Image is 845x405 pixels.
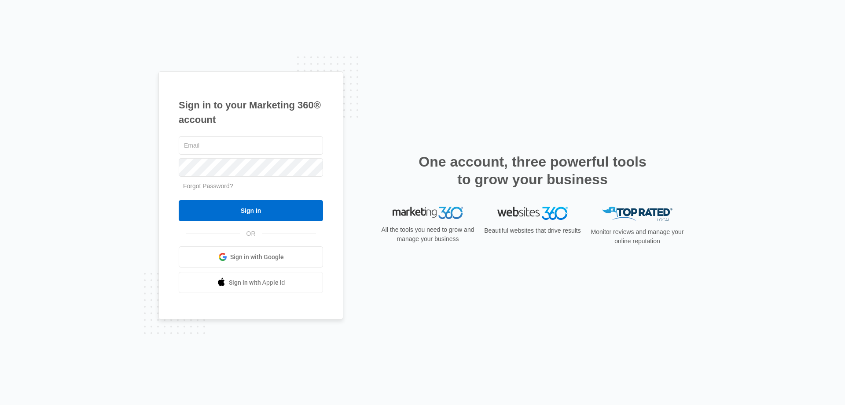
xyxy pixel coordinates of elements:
[393,207,463,219] img: Marketing 360
[483,226,582,235] p: Beautiful websites that drive results
[602,207,672,221] img: Top Rated Local
[183,182,233,189] a: Forgot Password?
[179,200,323,221] input: Sign In
[179,136,323,155] input: Email
[416,153,649,188] h2: One account, three powerful tools to grow your business
[179,246,323,268] a: Sign in with Google
[240,229,262,238] span: OR
[229,278,285,287] span: Sign in with Apple Id
[378,225,477,244] p: All the tools you need to grow and manage your business
[497,207,568,219] img: Websites 360
[179,98,323,127] h1: Sign in to your Marketing 360® account
[588,227,687,246] p: Monitor reviews and manage your online reputation
[179,272,323,293] a: Sign in with Apple Id
[230,253,284,262] span: Sign in with Google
